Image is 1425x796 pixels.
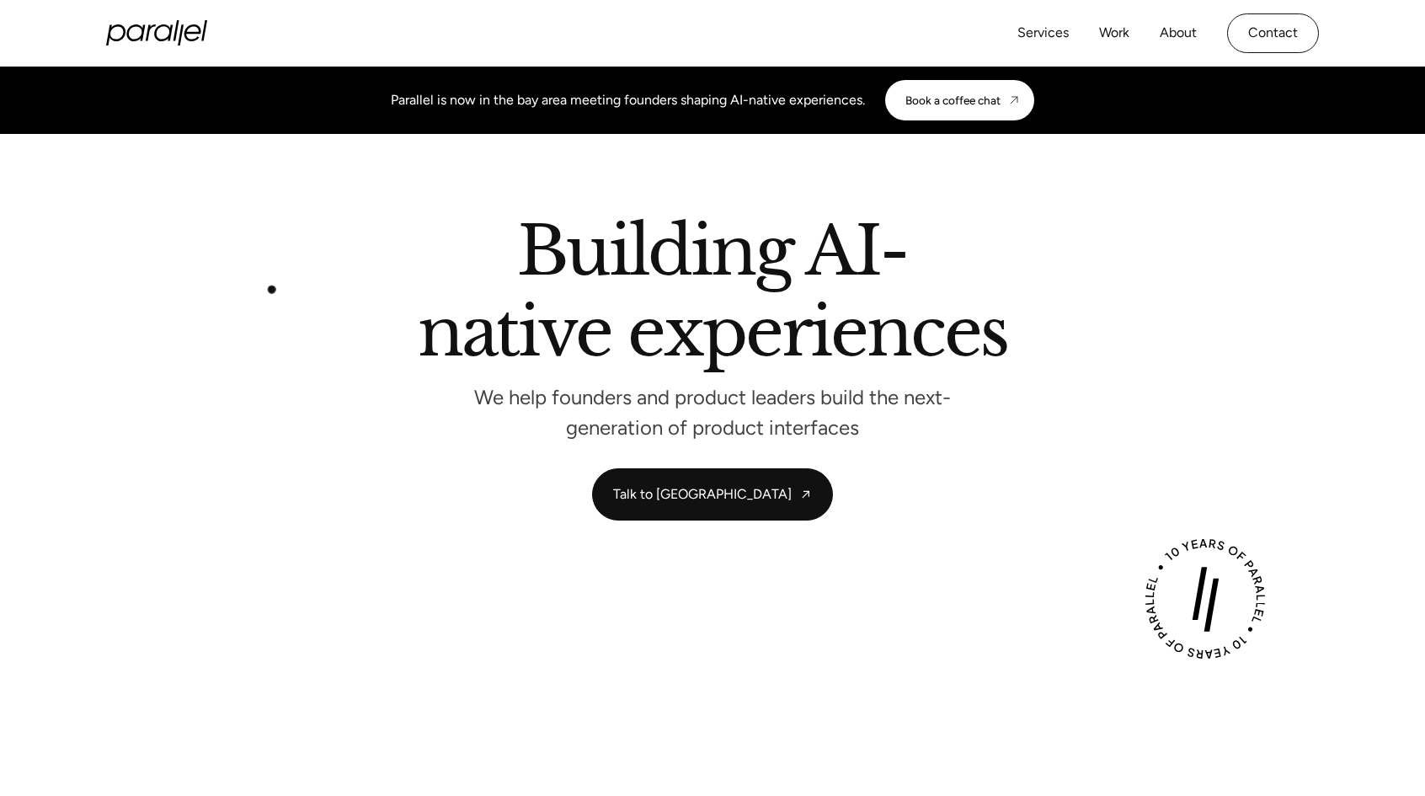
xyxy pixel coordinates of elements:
[1007,93,1021,107] img: CTA arrow image
[1160,21,1197,45] a: About
[885,80,1034,120] a: Book a coffee chat
[905,93,1001,107] div: Book a coffee chat
[1099,21,1129,45] a: Work
[1227,13,1319,53] a: Contact
[106,20,207,45] a: home
[1017,21,1069,45] a: Services
[460,390,965,435] p: We help founders and product leaders build the next-generation of product interfaces
[391,90,865,110] div: Parallel is now in the bay area meeting founders shaping AI-native experiences.
[232,218,1193,372] h2: Building AI-native experiences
